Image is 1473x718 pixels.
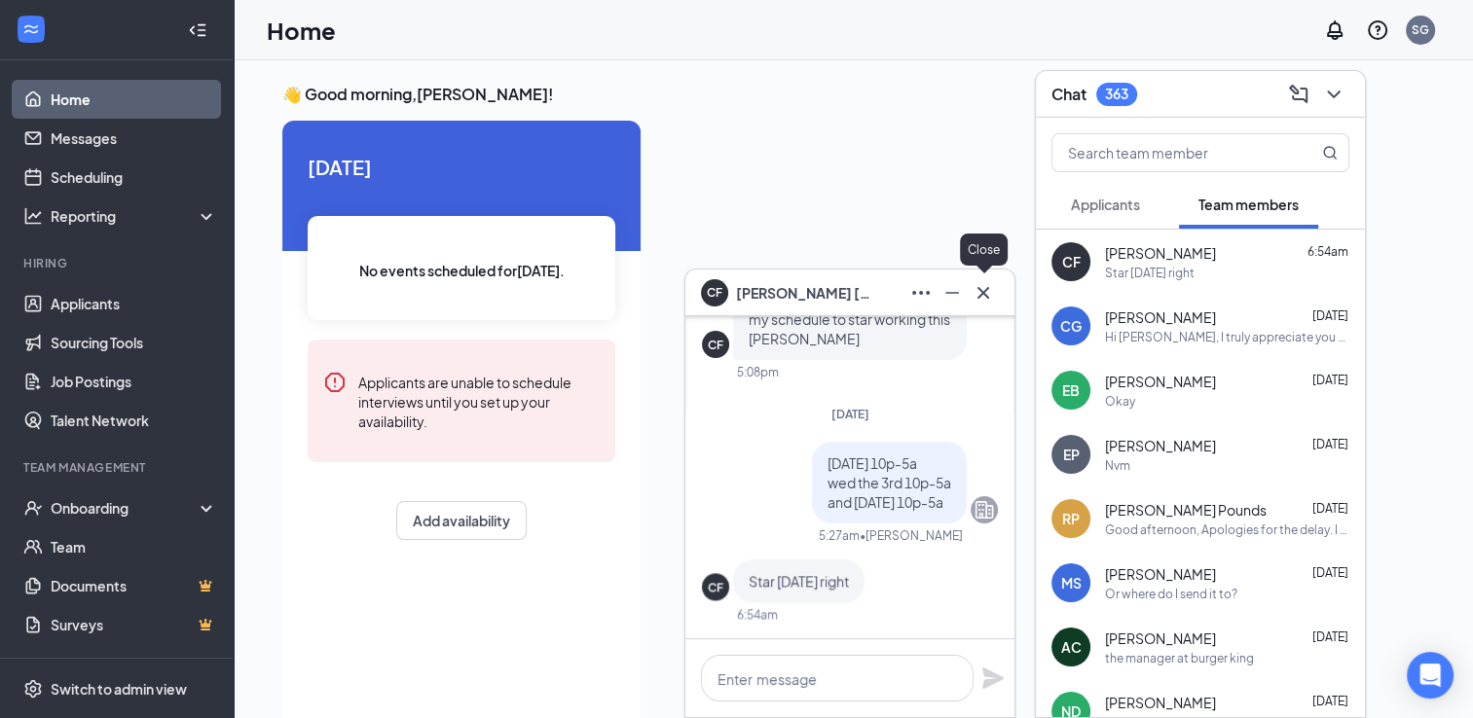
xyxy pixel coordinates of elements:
div: CF [708,337,723,353]
div: CF [708,579,723,595]
span: No events scheduled for [DATE] . [359,260,565,281]
span: [DATE] [1312,565,1348,580]
div: Team Management [23,459,213,476]
input: Search team member [1052,134,1283,171]
svg: Analysis [23,206,43,226]
span: Applicants [1071,196,1140,213]
span: I like to know when go give me my schedule to star working this [PERSON_NAME] [749,291,950,347]
span: [PERSON_NAME] Pounds [1105,500,1267,520]
svg: UserCheck [23,498,43,518]
div: MS [1061,573,1082,592]
div: Applicants are unable to schedule interviews until you set up your availability. [358,371,600,431]
a: Home [51,80,217,119]
svg: QuestionInfo [1366,18,1389,42]
a: Messages [51,119,217,158]
svg: Notifications [1323,18,1346,42]
div: Okay [1105,393,1135,410]
button: Cross [968,277,999,308]
span: [DATE] [1312,501,1348,516]
span: [DATE] [1312,694,1348,708]
div: Star [DATE] right [1105,265,1195,281]
div: 6:54am [737,606,778,623]
svg: Minimize [940,281,964,305]
h3: Chat [1051,84,1086,105]
div: 363 [1105,86,1128,102]
svg: Ellipses [909,281,933,305]
button: ComposeMessage [1283,79,1314,110]
div: RP [1062,509,1080,528]
span: [PERSON_NAME] [1105,693,1216,712]
span: [PERSON_NAME] [1105,564,1216,584]
div: Close [960,233,1008,266]
svg: Cross [972,281,995,305]
button: Ellipses [905,277,937,308]
span: [DATE] [308,152,615,182]
div: Hiring [23,255,213,271]
svg: Collapse [188,20,207,40]
span: [PERSON_NAME] [1105,628,1216,648]
div: Or where do I send it to? [1105,586,1237,602]
svg: ComposeMessage [1287,83,1310,106]
span: 6:54am [1307,244,1348,259]
div: 5:27am [819,527,860,544]
svg: Company [973,498,996,521]
div: EP [1063,445,1080,464]
a: SurveysCrown [51,605,217,644]
div: Good afternoon, Apologies for the delay. I have you starting at the [GEOGRAPHIC_DATA] location. [... [1105,521,1349,538]
span: [DATE] 10p-5a wed the 3rd 10p-5a and [DATE] 10p-5a [828,454,951,511]
svg: ChevronDown [1322,83,1345,106]
span: [PERSON_NAME] [1105,307,1216,327]
button: Add availability [396,501,527,540]
span: Star [DATE] right [749,572,849,590]
div: SG [1412,21,1429,38]
span: [PERSON_NAME] [1105,243,1216,263]
button: Minimize [937,277,968,308]
h3: 👋 Good morning, [PERSON_NAME] ! [282,84,1424,105]
div: Onboarding [51,498,201,518]
svg: MagnifyingGlass [1322,145,1338,161]
span: [PERSON_NAME] [1105,372,1216,391]
div: Hi [PERSON_NAME], I truly appreciate you giving me the opportunity to work for Burger King. After... [1105,329,1349,345]
div: Open Intercom Messenger [1407,652,1454,699]
div: EB [1062,380,1080,400]
a: Scheduling [51,158,217,197]
span: [DATE] [1312,308,1348,323]
a: Talent Network [51,401,217,440]
svg: Plane [981,666,1005,690]
span: [DATE] [1312,373,1348,387]
div: Switch to admin view [51,679,187,699]
a: Team [51,527,217,566]
svg: WorkstreamLogo [21,19,41,39]
svg: Error [323,371,347,394]
a: Sourcing Tools [51,323,217,362]
a: Job Postings [51,362,217,401]
span: [DATE] [1312,437,1348,451]
div: CF [1062,252,1081,271]
div: CG [1060,316,1082,336]
div: the manager at burger king [1105,650,1254,666]
div: AC [1061,637,1082,657]
button: ChevronDown [1318,79,1349,110]
span: [PERSON_NAME] [PERSON_NAME] [736,282,872,304]
span: Team members [1198,196,1299,213]
span: [DATE] [831,407,869,421]
svg: Settings [23,679,43,699]
a: Applicants [51,284,217,323]
div: Reporting [51,206,218,226]
span: [DATE] [1312,629,1348,644]
span: • [PERSON_NAME] [860,527,963,544]
h1: Home [267,14,336,47]
span: [PERSON_NAME] [1105,436,1216,455]
div: Nvm [1105,457,1130,474]
div: 5:08pm [737,364,779,380]
a: DocumentsCrown [51,566,217,605]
